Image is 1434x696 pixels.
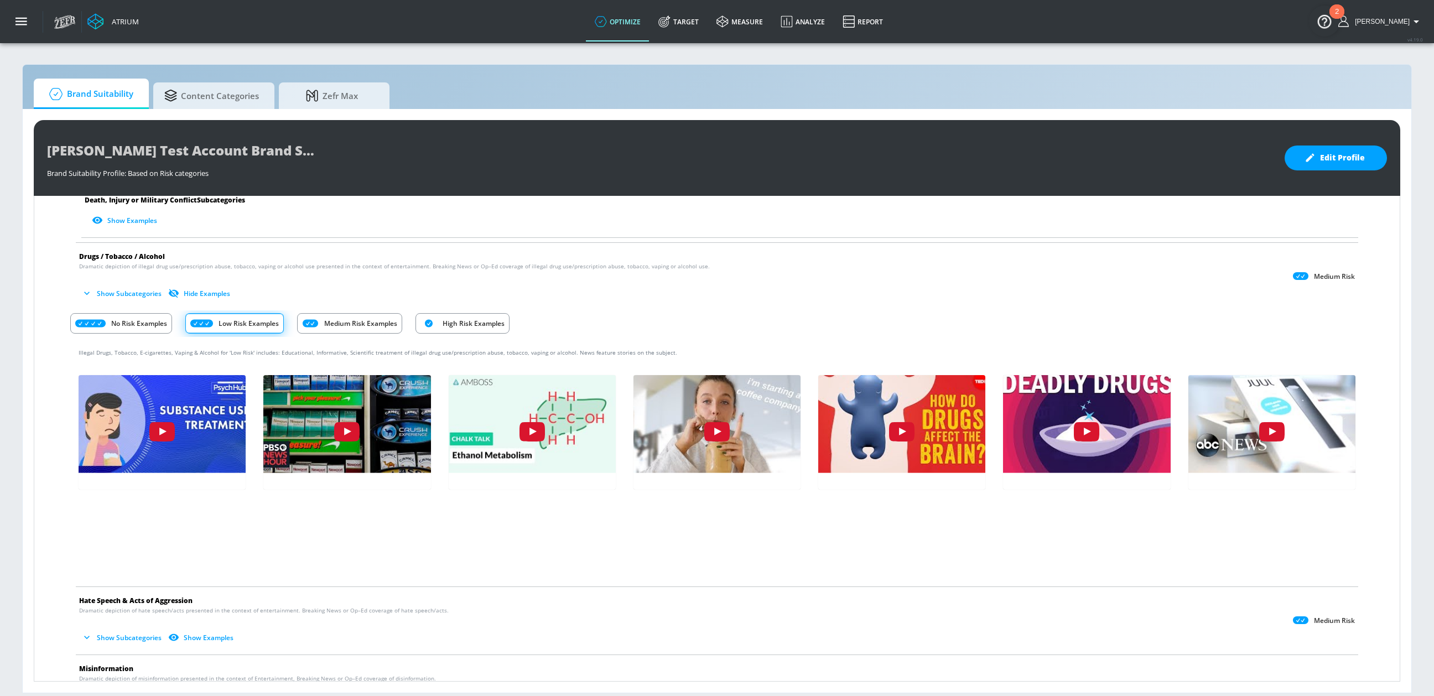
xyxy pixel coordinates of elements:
[79,606,449,615] span: Dramatic depiction of hate speech/acts presented in the context of entertainment. Breaking News o...
[650,2,708,41] a: Target
[633,375,801,490] button: FQib8LJYPBk
[79,349,677,356] span: Illegal Drugs, Tobacco, E-cigarettes, Vaping & Alcohol for 'Low Risk' includes: Educational, Info...
[810,369,994,472] img: 8qK0hxuXOC8
[87,13,139,30] a: Atrium
[818,375,985,490] button: 8qK0hxuXOC8
[107,17,139,27] div: Atrium
[1285,146,1387,170] button: Edit Profile
[90,211,162,230] button: Show Examples
[625,369,809,472] img: FQib8LJYPBk
[79,262,710,271] span: Dramatic depiction of illegal drug use/prescription abuse, tobacco, vaping or alcohol use present...
[79,284,166,303] button: Show Subcategories
[45,81,133,107] span: Brand Suitability
[70,310,1364,337] div: Risk Category Examples
[263,375,430,490] button: KuO9prqpBEQ
[443,318,505,329] p: High Risk Examples
[79,674,436,683] span: Dramatic depiction of misinformation presented in the context of Entertainment, Breaking News or ...
[449,375,616,490] button: TCBW-Nidevk
[1338,15,1423,28] button: [PERSON_NAME]
[76,196,1364,205] div: Death, Injury or Military Conflict Subcategories
[708,2,772,41] a: measure
[164,82,259,109] span: Content Categories
[166,629,238,647] button: Show Examples
[1307,151,1365,165] span: Edit Profile
[995,369,1179,472] img: qS6LoRYUdhw
[290,82,374,109] span: Zefr Max
[1003,375,1170,490] button: qS6LoRYUdhw
[1314,616,1355,625] p: Medium Risk
[47,163,1274,178] div: Brand Suitability Profile: Based on Risk categories
[79,664,133,673] span: Misinformation
[111,318,167,329] p: No Risk Examples
[70,369,254,472] img: aTS5OW85Og4
[324,318,397,329] p: Medium Risk Examples
[440,369,624,472] img: TCBW-Nidevk
[1180,369,1364,472] img: EmjVU_jZYV0
[79,629,166,647] button: Show Subcategories
[1188,375,1355,490] button: EmjVU_jZYV0
[79,375,246,490] button: aTS5OW85Og4
[79,252,165,261] span: Drugs / Tobacco / Alcohol
[255,369,439,472] img: KuO9prqpBEQ
[772,2,834,41] a: Analyze
[79,596,193,605] span: Hate Speech & Acts of Aggression
[1407,37,1423,43] span: v 4.19.0
[1314,272,1355,281] p: Medium Risk
[1350,18,1410,25] span: login as: shannon.belforti@zefr.com
[586,2,650,41] a: optimize
[1309,6,1340,37] button: Open Resource Center, 2 new notifications
[834,2,892,41] a: Report
[1335,12,1339,26] div: 2
[166,284,235,303] button: Hide Examples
